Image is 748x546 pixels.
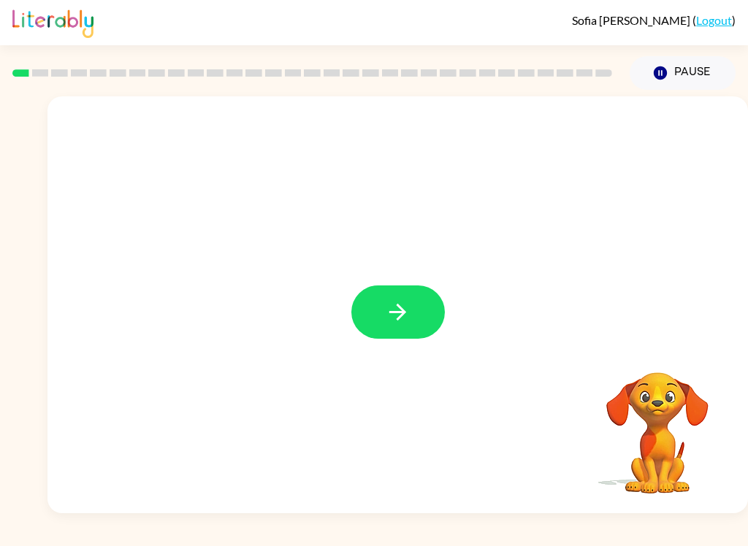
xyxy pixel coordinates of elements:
[584,350,730,496] video: Your browser must support playing .mp4 files to use Literably. Please try using another browser.
[630,56,736,90] button: Pause
[12,6,93,38] img: Literably
[696,13,732,27] a: Logout
[572,13,736,27] div: ( )
[572,13,692,27] span: Sofia [PERSON_NAME]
